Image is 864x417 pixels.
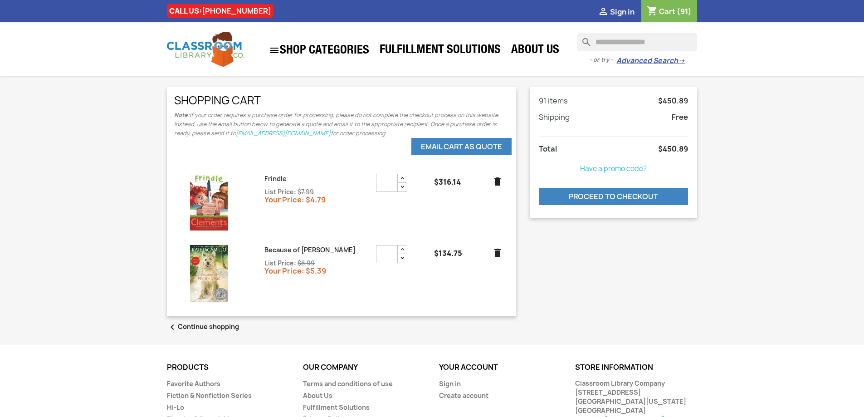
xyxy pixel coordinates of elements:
[264,174,287,183] a: Frindle
[434,177,461,187] strong: $316.14
[598,7,635,17] a:  Sign in
[174,111,509,138] p: If your order requires a purchase order for processing, please do not complete the checkout proce...
[647,6,658,17] i: shopping_cart
[298,188,314,196] span: $7.99
[659,6,675,16] span: Cart
[439,379,461,388] a: Sign in
[375,42,505,60] a: Fulfillment Solutions
[174,111,190,119] b: Note:
[376,245,398,263] input: Because of Winn-Dixie product quantity field
[306,195,326,205] span: $4.79
[264,245,356,254] a: Because of [PERSON_NAME]
[264,259,296,267] span: List Price:
[181,174,238,231] img: Frindle
[298,259,315,267] span: $8.99
[167,379,220,388] a: Favorite Authors
[174,94,509,106] h1: Shopping Cart
[303,363,425,372] p: Our company
[167,403,184,412] a: Hi-Lo
[264,188,296,196] span: List Price:
[236,129,331,137] a: [EMAIL_ADDRESS][DOMAIN_NAME]
[658,96,688,105] span: $450.89
[658,144,688,153] span: $450.89
[539,144,557,154] span: Total
[411,138,512,155] button: eMail Cart as Quote
[167,391,252,400] a: Fiction & Nonfiction Series
[167,322,178,333] i: chevron_left
[202,6,271,16] a: [PHONE_NUMBER]
[264,195,304,205] span: Your Price:
[539,188,688,205] a: Proceed to checkout
[678,56,685,65] span: →
[672,113,688,122] span: Free
[269,45,280,56] i: 
[167,363,289,372] p: Products
[439,362,498,372] a: Your account
[610,7,635,17] span: Sign in
[580,164,647,173] a: Have a promo code?
[507,42,564,60] a: About Us
[303,403,370,412] a: Fulfillment Solutions
[303,391,332,400] a: About Us
[492,247,503,258] a: delete
[181,245,238,302] img: Because of Winn-Dixie
[492,176,503,187] a: delete
[306,266,326,276] span: $5.39
[167,32,244,67] img: Classroom Library Company
[303,379,393,388] a: Terms and conditions of use
[539,96,568,106] span: 91 items
[647,6,692,16] a: Shopping cart link containing 91 product(s)
[677,6,692,16] span: (91)
[616,56,685,65] a: Advanced Search→
[575,363,698,372] p: Store information
[167,4,273,18] div: CALL US:
[577,33,588,44] i: search
[376,174,398,192] input: Frindle product quantity field
[264,40,374,60] a: SHOP CATEGORIES
[590,55,616,64] span: - or try -
[439,391,488,400] a: Create account
[167,322,239,331] a: chevron_leftContinue shopping
[434,248,462,258] strong: $134.75
[577,33,697,51] input: Search
[598,7,609,18] i: 
[264,266,304,276] span: Your Price:
[539,112,570,122] span: Shipping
